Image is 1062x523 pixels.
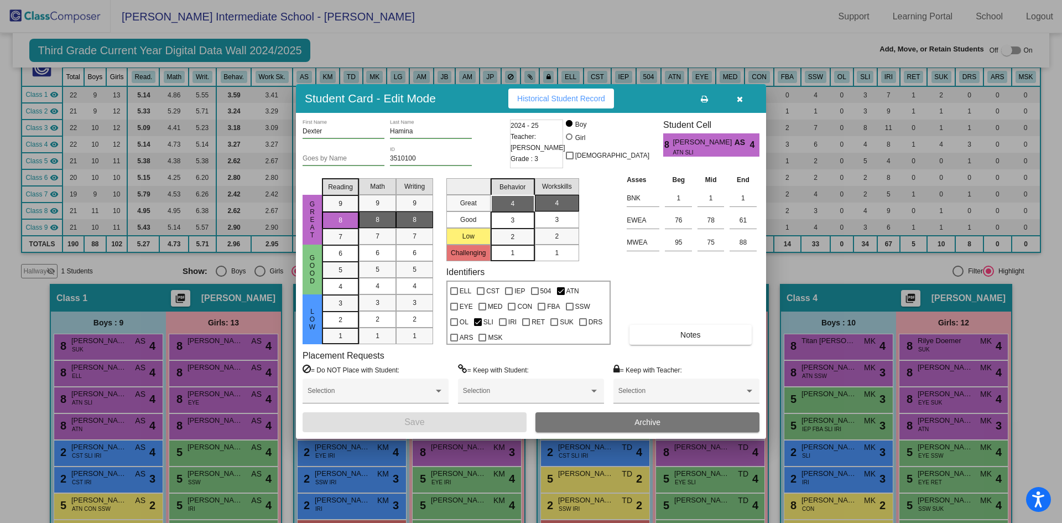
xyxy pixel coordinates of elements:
[339,298,342,308] span: 3
[540,284,551,298] span: 504
[413,298,417,308] span: 3
[624,174,662,186] th: Asses
[535,412,759,432] button: Archive
[305,91,436,105] h3: Student Card - Edit Mode
[446,267,485,277] label: Identifiers
[735,137,750,148] span: AS
[460,315,468,329] span: OL
[308,308,317,331] span: Low
[511,248,514,258] span: 1
[488,331,502,344] span: MSK
[662,174,695,186] th: Beg
[627,212,659,229] input: assessment
[339,282,342,292] span: 4
[376,298,379,308] span: 3
[308,200,317,239] span: Great
[514,284,525,298] span: IEP
[376,265,379,275] span: 5
[517,94,605,103] span: Historical Student Record
[511,232,514,242] span: 2
[511,131,565,153] span: Teacher: [PERSON_NAME]
[560,315,574,329] span: SUK
[413,265,417,275] span: 5
[488,300,503,313] span: MED
[339,265,342,275] span: 5
[673,148,726,157] span: ATN SLI
[555,215,559,225] span: 3
[339,215,342,225] span: 8
[460,300,473,313] span: EYE
[404,182,425,191] span: Writing
[376,314,379,324] span: 2
[555,248,559,258] span: 1
[376,331,379,341] span: 1
[555,198,559,208] span: 4
[511,199,514,209] span: 4
[680,330,701,339] span: Notes
[511,153,538,164] span: Grade : 3
[575,120,587,130] div: Boy
[303,364,399,375] label: = Do NOT Place with Student:
[303,350,384,361] label: Placement Requests
[663,120,759,130] h3: Student Cell
[413,331,417,341] span: 1
[413,198,417,208] span: 9
[413,314,417,324] span: 2
[390,155,472,163] input: Enter ID
[339,331,342,341] span: 1
[555,231,559,241] span: 2
[663,138,673,152] span: 8
[575,149,649,162] span: [DEMOGRAPHIC_DATA]
[308,254,317,285] span: Good
[404,417,424,427] span: Save
[613,364,682,375] label: = Keep with Teacher:
[508,89,614,108] button: Historical Student Record
[303,155,384,163] input: goes by name
[339,199,342,209] span: 9
[629,325,751,345] button: Notes
[483,315,493,329] span: SLI
[376,198,379,208] span: 9
[511,215,514,225] span: 3
[511,120,539,131] span: 2024 - 25
[499,182,525,192] span: Behavior
[413,248,417,258] span: 6
[328,182,353,192] span: Reading
[376,231,379,241] span: 7
[673,137,734,148] span: [PERSON_NAME]
[532,315,545,329] span: RET
[413,281,417,291] span: 4
[460,331,473,344] span: ARS
[339,232,342,242] span: 7
[589,315,602,329] span: DRS
[460,284,471,298] span: ELL
[413,215,417,225] span: 8
[376,281,379,291] span: 4
[547,300,560,313] span: FBA
[627,234,659,251] input: assessment
[627,190,659,206] input: assessment
[339,315,342,325] span: 2
[486,284,499,298] span: CST
[634,418,660,427] span: Archive
[695,174,727,186] th: Mid
[566,284,579,298] span: ATN
[750,138,759,152] span: 4
[458,364,529,375] label: = Keep with Student:
[517,300,532,313] span: CON
[542,182,572,191] span: Workskills
[376,248,379,258] span: 6
[508,315,517,329] span: IRI
[413,231,417,241] span: 7
[303,412,527,432] button: Save
[376,215,379,225] span: 8
[339,248,342,258] span: 6
[727,174,759,186] th: End
[370,182,385,191] span: Math
[575,300,590,313] span: SSW
[575,133,586,143] div: Girl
